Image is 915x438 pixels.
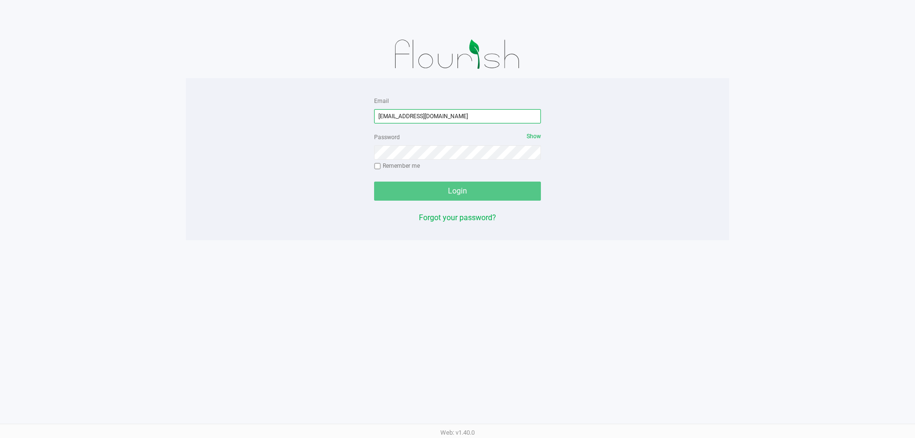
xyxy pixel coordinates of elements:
label: Remember me [374,162,420,170]
button: Forgot your password? [419,212,496,224]
label: Password [374,133,400,142]
span: Show [527,133,541,140]
label: Email [374,97,389,105]
span: Web: v1.40.0 [440,429,475,436]
input: Remember me [374,163,381,170]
